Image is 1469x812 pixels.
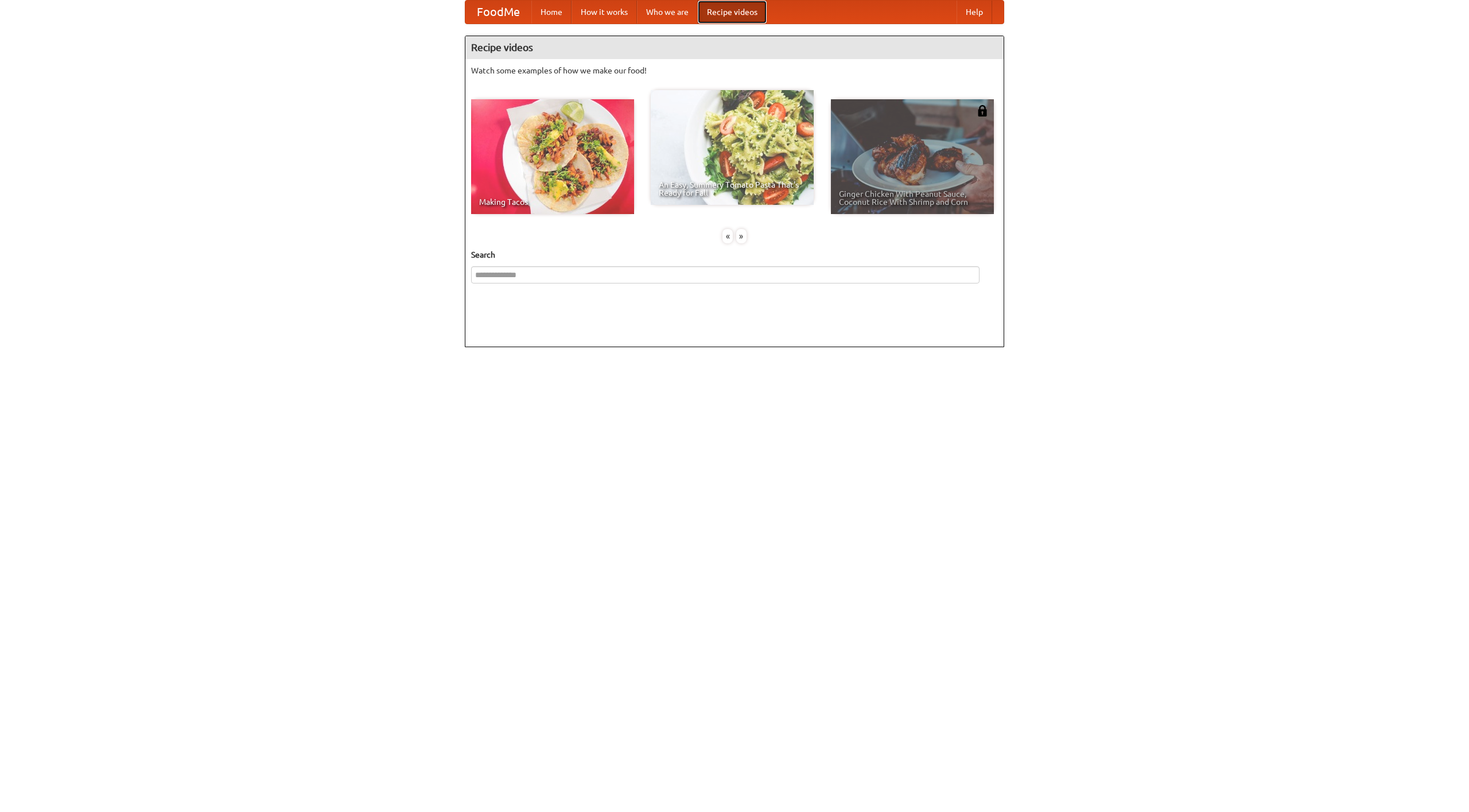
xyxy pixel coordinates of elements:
span: Making Tacos [479,198,626,206]
a: How it works [572,1,637,24]
a: Making Tacos [471,99,634,214]
a: Recipe videos [698,1,767,24]
img: 483408.png [977,105,988,116]
a: Help [957,1,992,24]
span: An Easy, Summery Tomato Pasta That's Ready for Fall [659,181,806,197]
a: An Easy, Summery Tomato Pasta That's Ready for Fall [651,90,814,205]
h4: Recipe videos [465,36,1004,59]
a: Who we are [637,1,698,24]
p: Watch some examples of how we make our food! [471,65,998,76]
div: » [736,229,747,243]
h5: Search [471,249,998,261]
div: « [722,229,733,243]
a: FoodMe [465,1,531,24]
a: Home [531,1,572,24]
